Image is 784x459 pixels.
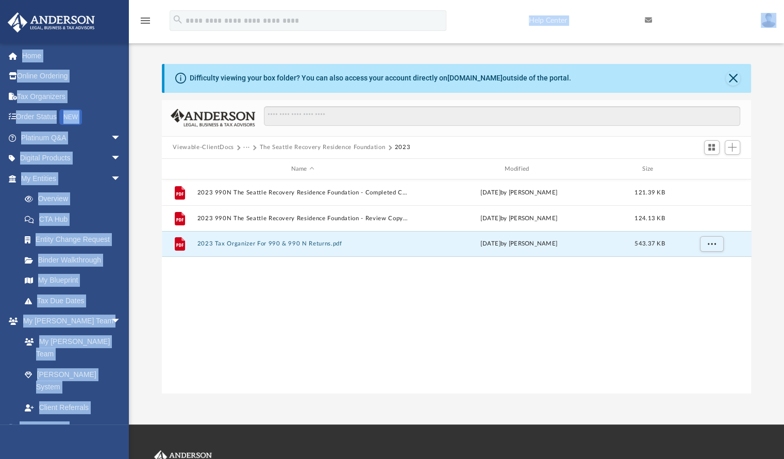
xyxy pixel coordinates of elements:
img: User Pic [761,13,776,28]
button: 2023 Tax Organizer For 990 & 990 N Returns.pdf [197,241,408,248]
a: [PERSON_NAME] System [14,364,131,397]
button: 2023 [395,143,411,152]
a: [DOMAIN_NAME] [447,74,503,82]
button: Switch to Grid View [704,140,720,155]
span: arrow_drop_down [111,168,131,189]
a: Platinum Q&Aarrow_drop_down [7,127,137,148]
button: 2023 990N The Seattle Recovery Residence Foundation - Review Copy.pdf [197,215,408,222]
span: arrow_drop_down [111,148,131,169]
div: [DATE] by [PERSON_NAME] [413,214,624,223]
a: menu [139,20,152,27]
a: My Documentsarrow_drop_down [7,418,131,438]
button: Add [725,140,740,155]
div: Name [196,165,408,174]
a: Digital Productsarrow_drop_down [7,148,137,169]
button: The Seattle Recovery Residence Foundation [259,143,385,152]
div: Difficulty viewing your box folder? You can also access your account directly on outside of the p... [190,73,571,84]
a: Order StatusNEW [7,107,137,128]
button: Close [726,71,740,86]
div: NEW [59,109,82,125]
div: [DATE] by [PERSON_NAME] [413,188,624,198]
a: Client Referrals [14,397,131,418]
a: Overview [14,189,137,209]
button: ··· [243,143,250,152]
a: Tax Organizers [7,86,137,107]
a: Tax Due Dates [14,290,137,311]
span: 124.13 KB [635,216,664,221]
div: Modified [413,165,625,174]
a: Entity Change Request [14,229,137,250]
a: Binder Walkthrough [14,250,137,270]
div: id [166,165,192,174]
i: search [172,14,184,25]
span: arrow_drop_down [111,127,131,149]
div: [DATE] by [PERSON_NAME] [413,240,624,249]
a: My Blueprint [14,270,131,291]
i: menu [139,14,152,27]
span: 121.39 KB [635,190,664,195]
button: Viewable-ClientDocs [173,143,233,152]
a: CTA Hub [14,209,137,229]
button: More options [699,237,723,252]
img: Anderson Advisors Platinum Portal [5,12,98,32]
a: My [PERSON_NAME] Team [14,331,126,364]
button: 2023 990N The Seattle Recovery Residence Foundation - Completed Copy.pdf [197,189,408,196]
span: arrow_drop_down [111,311,131,332]
span: 543.37 KB [635,241,664,247]
a: Home [7,45,137,66]
div: Size [629,165,670,174]
div: id [675,165,747,174]
div: grid [162,179,752,393]
a: My [PERSON_NAME] Teamarrow_drop_down [7,311,131,332]
a: My Entitiesarrow_drop_down [7,168,137,189]
a: Online Ordering [7,66,137,87]
span: arrow_drop_down [111,418,131,439]
input: Search files and folders [264,106,740,126]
